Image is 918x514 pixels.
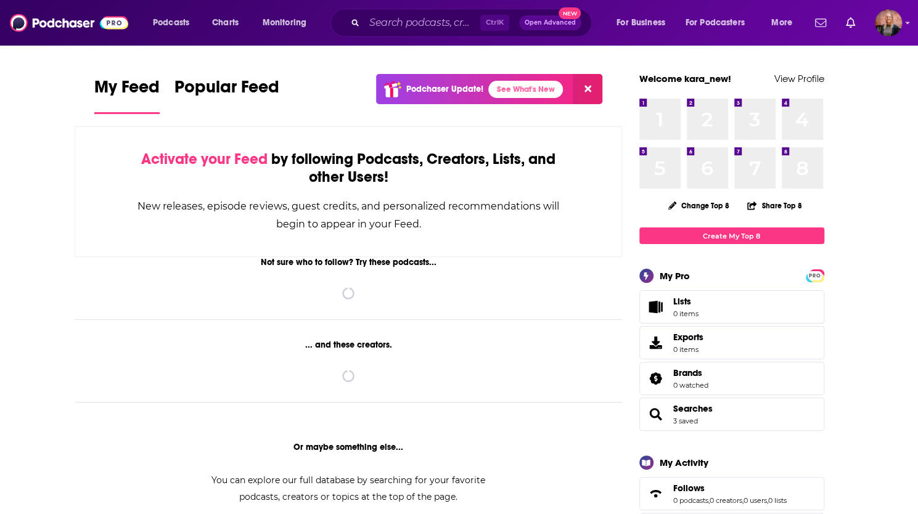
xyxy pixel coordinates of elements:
a: Follows [673,483,787,494]
button: open menu [763,13,808,33]
a: Brands [673,367,708,378]
a: Popular Feed [174,76,279,114]
a: Follows [644,485,668,502]
span: Follows [639,477,824,510]
img: User Profile [875,9,902,36]
div: Or maybe something else... [75,442,623,452]
input: Search podcasts, credits, & more... [364,13,480,33]
a: Searches [673,403,713,414]
span: Logged in as kara_new [875,9,902,36]
button: Show profile menu [875,9,902,36]
a: 0 lists [768,496,787,505]
a: 0 podcasts [673,496,708,505]
div: by following Podcasts, Creators, Lists, and other Users! [137,150,560,186]
span: For Podcasters [686,14,745,31]
button: open menu [144,13,205,33]
a: Show notifications dropdown [810,12,831,33]
span: Charts [212,14,239,31]
button: Share Top 8 [747,194,802,218]
span: Lists [673,296,699,307]
div: My Activity [660,457,708,468]
span: Follows [673,483,705,494]
button: Change Top 8 [661,198,737,213]
span: , [742,496,744,505]
a: Charts [204,13,246,33]
a: Create My Top 8 [639,227,824,244]
button: open menu [254,13,322,33]
span: , [767,496,768,505]
span: New [559,7,581,19]
a: Brands [644,370,668,387]
div: Search podcasts, credits, & more... [342,9,604,37]
a: Show notifications dropdown [841,12,860,33]
span: Ctrl K [480,15,509,31]
span: Monitoring [263,14,306,31]
span: Podcasts [153,14,189,31]
span: My Feed [94,76,160,105]
a: My Feed [94,76,160,114]
a: Lists [639,290,824,324]
a: Exports [639,326,824,359]
a: 3 saved [673,417,698,425]
span: PRO [808,271,822,280]
div: My Pro [660,270,690,282]
span: , [708,496,710,505]
span: Brands [639,362,824,395]
span: Exports [673,332,703,343]
a: 0 users [744,496,767,505]
button: open menu [678,13,763,33]
button: open menu [608,13,681,33]
span: Lists [673,296,691,307]
img: Podchaser - Follow, Share and Rate Podcasts [10,11,128,35]
div: You can explore our full database by searching for your favorite podcasts, creators or topics at ... [197,472,500,505]
span: Open Advanced [525,20,576,26]
div: ... and these creators. [75,340,623,350]
span: Brands [673,367,702,378]
span: Searches [639,398,824,431]
div: Not sure who to follow? Try these podcasts... [75,257,623,267]
a: 0 creators [710,496,742,505]
span: 0 items [673,309,699,318]
a: 0 watched [673,381,708,390]
span: Lists [644,298,668,316]
span: For Business [617,14,665,31]
a: Welcome kara_new! [639,73,731,84]
a: PRO [808,271,822,280]
span: More [771,14,792,31]
div: New releases, episode reviews, guest credits, and personalized recommendations will begin to appe... [137,197,560,233]
button: Open AdvancedNew [519,15,581,30]
a: See What's New [488,81,563,98]
span: Exports [644,334,668,351]
p: Podchaser Update! [406,84,483,94]
a: View Profile [774,73,824,84]
span: Popular Feed [174,76,279,105]
span: Activate your Feed [141,150,268,168]
span: 0 items [673,345,703,354]
a: Searches [644,406,668,423]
